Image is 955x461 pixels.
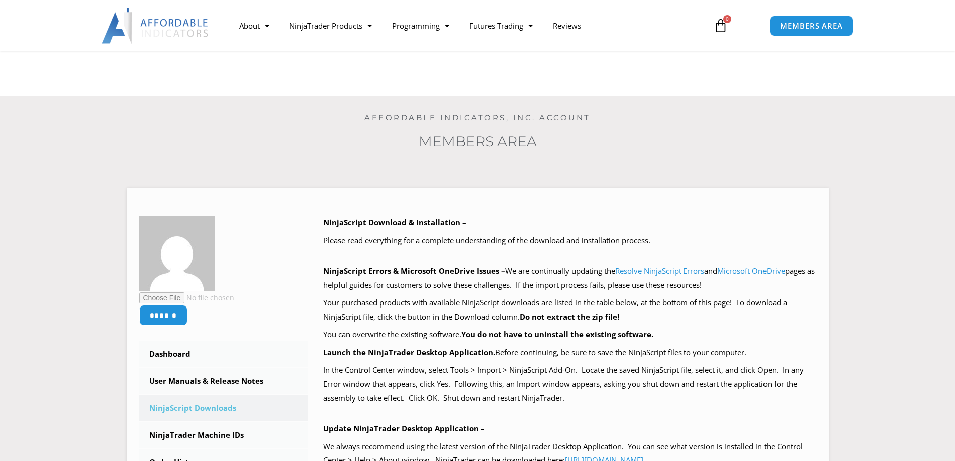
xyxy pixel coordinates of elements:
p: Before continuing, be sure to save the NinjaScript files to your computer. [323,346,816,360]
a: MEMBERS AREA [770,16,853,36]
a: Dashboard [139,341,309,367]
b: NinjaScript Download & Installation – [323,217,466,227]
a: Reviews [543,14,591,37]
a: Programming [382,14,459,37]
img: 24b01cdd5a67d5df54e0cd2aba648eccc424c632ff12d636cec44867d2d85049 [139,216,215,291]
a: Futures Trading [459,14,543,37]
span: 0 [723,15,731,23]
p: You can overwrite the existing software. [323,328,816,342]
a: Microsoft OneDrive [717,266,785,276]
img: LogoAI | Affordable Indicators – NinjaTrader [102,8,210,44]
a: About [229,14,279,37]
a: NinjaScript Downloads [139,395,309,421]
nav: Menu [229,14,702,37]
b: You do not have to uninstall the existing software. [461,329,653,339]
iframe: Intercom live chat [921,427,945,451]
a: NinjaTrader Products [279,14,382,37]
b: NinjaScript Errors & Microsoft OneDrive Issues – [323,266,505,276]
a: 0 [699,11,743,40]
p: We are continually updating the and pages as helpful guides for customers to solve these challeng... [323,264,816,292]
a: Members Area [419,133,537,150]
p: Your purchased products with available NinjaScript downloads are listed in the table below, at th... [323,296,816,324]
a: Resolve NinjaScript Errors [615,266,704,276]
b: Launch the NinjaTrader Desktop Application. [323,347,495,357]
p: Please read everything for a complete understanding of the download and installation process. [323,234,816,248]
a: User Manuals & Release Notes [139,368,309,394]
a: NinjaTrader Machine IDs [139,422,309,448]
p: In the Control Center window, select Tools > Import > NinjaScript Add-On. Locate the saved NinjaS... [323,363,816,405]
span: MEMBERS AREA [780,22,843,30]
b: Update NinjaTrader Desktop Application – [323,423,485,433]
b: Do not extract the zip file! [520,312,619,322]
a: Affordable Indicators, Inc. Account [364,113,591,122]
